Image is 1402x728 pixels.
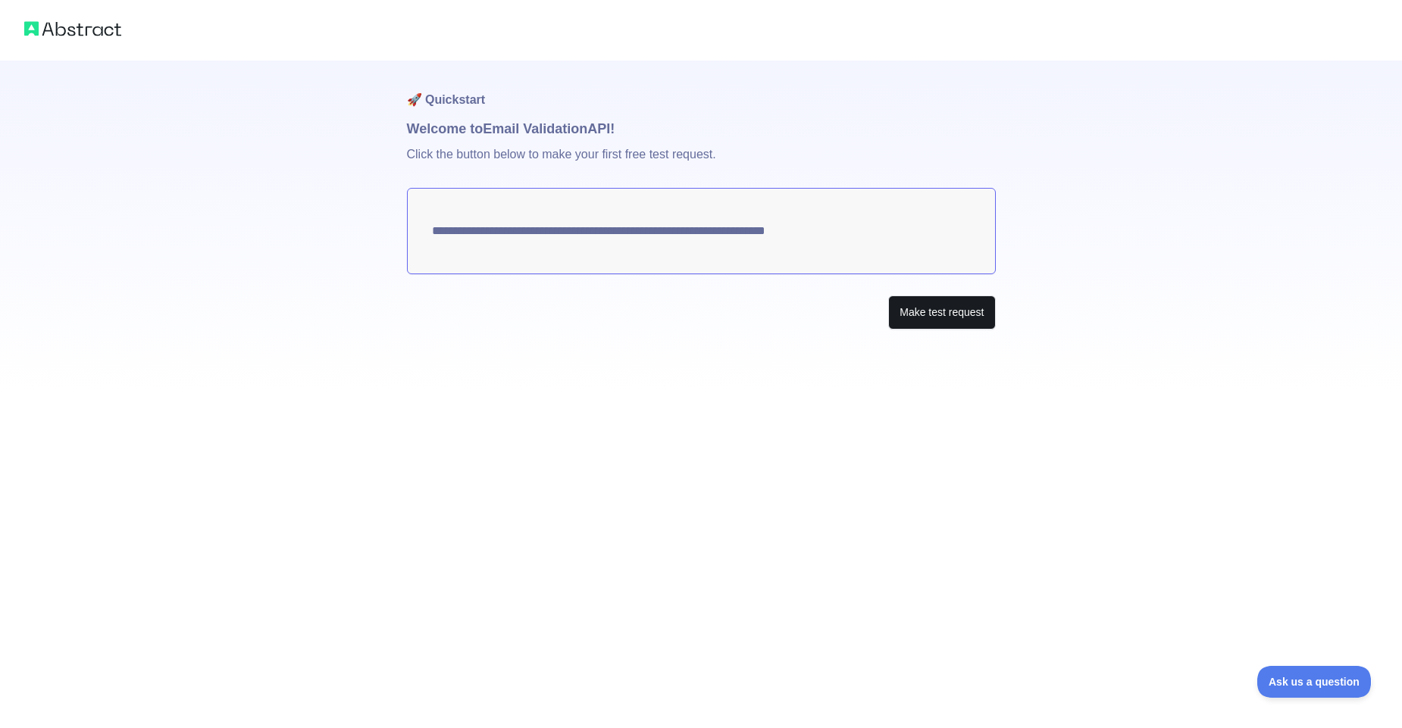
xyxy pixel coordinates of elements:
[24,18,121,39] img: Abstract logo
[407,118,996,139] h1: Welcome to Email Validation API!
[1257,666,1372,698] iframe: Toggle Customer Support
[888,295,995,330] button: Make test request
[407,61,996,118] h1: 🚀 Quickstart
[407,139,996,188] p: Click the button below to make your first free test request.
